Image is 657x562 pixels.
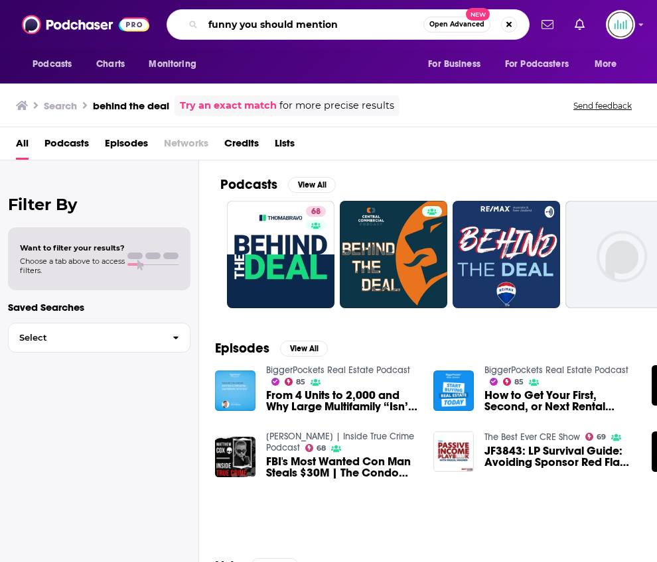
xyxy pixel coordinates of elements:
[317,445,326,451] span: 68
[484,390,636,412] a: How to Get Your First, Second, or Next Rental Property
[279,98,394,113] span: for more precise results
[466,8,490,21] span: New
[20,243,125,253] span: Want to filter your results?
[595,55,617,74] span: More
[433,431,474,472] img: JF3843: LP Survival Guide: Avoiding Sponsor Red Flags, Verifying Track Records, & Building Multi-...
[227,201,334,308] a: 68
[306,206,326,217] a: 68
[275,133,295,160] a: Lists
[220,176,277,193] h2: Podcasts
[266,390,417,412] a: From 4 Units to 2,000 and Why Large Multifamily “Isn’t So Scary”
[215,340,269,357] h2: Episodes
[215,340,328,357] a: EpisodesView All
[585,433,607,441] a: 69
[9,333,162,342] span: Select
[44,133,89,160] a: Podcasts
[203,14,423,35] input: Search podcasts, credits, & more...
[96,55,125,74] span: Charts
[296,379,305,385] span: 85
[23,52,89,77] button: open menu
[514,379,524,385] span: 85
[88,52,133,77] a: Charts
[8,195,190,214] h2: Filter By
[288,177,336,193] button: View All
[484,431,580,443] a: The Best Ever CRE Show
[569,13,590,36] a: Show notifications dropdown
[266,365,410,376] a: BiggerPockets Real Estate Podcast
[484,365,628,376] a: BiggerPockets Real Estate Podcast
[606,10,635,39] span: Logged in as podglomerate
[8,301,190,313] p: Saved Searches
[496,52,588,77] button: open menu
[433,370,474,411] img: How to Get Your First, Second, or Next Rental Property
[423,17,490,32] button: Open AdvancedNew
[536,13,559,36] a: Show notifications dropdown
[224,133,259,160] a: Credits
[569,100,636,111] button: Send feedback
[428,55,480,74] span: For Business
[167,9,530,40] div: Search podcasts, credits, & more...
[8,323,190,353] button: Select
[44,99,77,112] h3: Search
[285,378,306,386] a: 85
[305,444,327,452] a: 68
[33,55,72,74] span: Podcasts
[180,98,277,113] a: Try an exact match
[280,341,328,357] button: View All
[139,52,213,77] button: open menu
[419,52,497,77] button: open menu
[16,133,29,160] a: All
[20,256,125,275] span: Choose a tab above to access filters.
[606,10,635,39] img: User Profile
[585,52,634,77] button: open menu
[266,456,417,478] a: FBI's Most Wanted Con Man Steals $30M | The Condo King
[220,176,336,193] a: PodcastsView All
[164,133,208,160] span: Networks
[606,10,635,39] button: Show profile menu
[311,205,321,219] span: 68
[505,55,569,74] span: For Podcasters
[266,431,414,453] a: Matthew Cox | Inside True Crime Podcast
[93,99,169,112] h3: behind the deal
[215,370,256,411] img: From 4 Units to 2,000 and Why Large Multifamily “Isn’t So Scary”
[22,12,149,37] img: Podchaser - Follow, Share and Rate Podcasts
[484,445,636,468] a: JF3843: LP Survival Guide: Avoiding Sponsor Red Flags, Verifying Track Records, & Building Multi-...
[429,21,484,28] span: Open Advanced
[105,133,148,160] a: Episodes
[149,55,196,74] span: Monitoring
[215,437,256,477] img: FBI's Most Wanted Con Man Steals $30M | The Condo King
[597,434,606,440] span: 69
[503,378,524,386] a: 85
